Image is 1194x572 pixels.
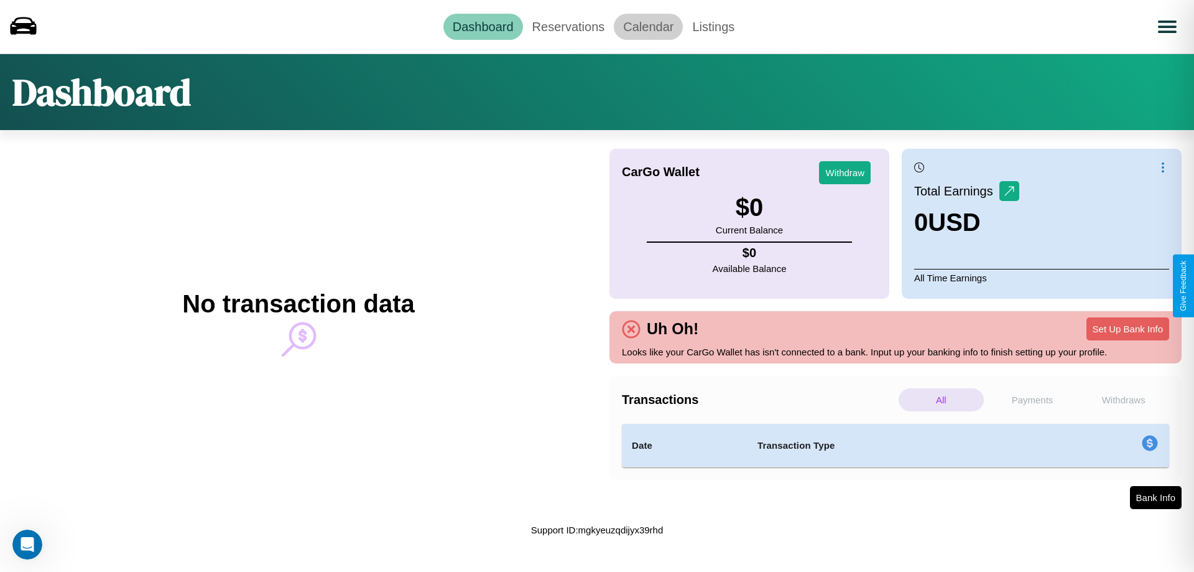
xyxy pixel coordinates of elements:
button: Set Up Bank Info [1086,317,1169,340]
p: Looks like your CarGo Wallet has isn't connected to a bank. Input up your banking info to finish ... [622,344,1169,360]
iframe: Intercom live chat [12,530,42,560]
p: Total Earnings [914,180,999,202]
a: Reservations [523,14,614,40]
button: Withdraw [819,161,871,184]
p: Withdraws [1081,388,1166,411]
p: Support ID: mgkyeuzqdijyx39rhd [531,522,664,538]
h1: Dashboard [12,67,191,118]
h3: $ 0 [716,194,783,222]
p: Available Balance [713,260,787,277]
p: All Time Earnings [914,269,1169,286]
table: simple table [622,424,1169,467]
h4: Transactions [622,393,895,407]
h3: 0 USD [914,209,1019,237]
button: Open menu [1150,9,1185,44]
h4: Transaction Type [757,438,1040,453]
h2: No transaction data [182,290,414,318]
h4: $ 0 [713,246,787,260]
p: All [899,388,984,411]
h4: Uh Oh! [641,320,705,338]
p: Payments [990,388,1075,411]
div: Give Feedback [1179,261,1188,311]
button: Bank Info [1130,486,1182,509]
a: Dashboard [443,14,523,40]
p: Current Balance [716,222,783,238]
h4: Date [632,438,738,453]
a: Calendar [614,14,683,40]
a: Listings [683,14,744,40]
h4: CarGo Wallet [622,165,700,179]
